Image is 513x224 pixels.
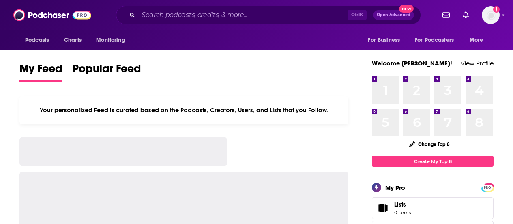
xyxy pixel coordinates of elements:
button: Show profile menu [482,6,500,24]
span: Ctrl K [348,10,367,20]
img: User Profile [482,6,500,24]
button: open menu [19,33,60,48]
span: For Business [368,35,400,46]
span: More [470,35,483,46]
span: New [399,5,414,13]
a: Lists [372,197,494,219]
button: open menu [464,33,494,48]
button: open menu [362,33,410,48]
span: Open Advanced [377,13,410,17]
a: View Profile [461,59,494,67]
a: Popular Feed [72,62,141,82]
span: For Podcasters [415,35,454,46]
a: My Feed [19,62,62,82]
svg: Add a profile image [493,6,500,13]
a: Show notifications dropdown [439,8,453,22]
div: My Pro [385,184,405,191]
img: Podchaser - Follow, Share and Rate Podcasts [13,7,91,23]
span: Lists [375,202,391,214]
span: Lists [394,201,406,208]
span: Charts [64,35,82,46]
button: open menu [90,33,135,48]
input: Search podcasts, credits, & more... [138,9,348,22]
div: Search podcasts, credits, & more... [116,6,421,24]
a: Create My Top 8 [372,156,494,167]
a: PRO [483,184,492,190]
span: Monitoring [96,35,125,46]
button: open menu [410,33,466,48]
span: Podcasts [25,35,49,46]
div: Your personalized Feed is curated based on the Podcasts, Creators, Users, and Lists that you Follow. [19,96,348,124]
button: Change Top 8 [404,139,455,149]
span: Lists [394,201,411,208]
span: Logged in as ShannonHennessey [482,6,500,24]
a: Charts [59,33,86,48]
button: Open AdvancedNew [373,10,414,20]
a: Welcome [PERSON_NAME]! [372,59,452,67]
span: Popular Feed [72,62,141,80]
a: Show notifications dropdown [459,8,472,22]
span: 0 items [394,210,411,215]
span: My Feed [19,62,62,80]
